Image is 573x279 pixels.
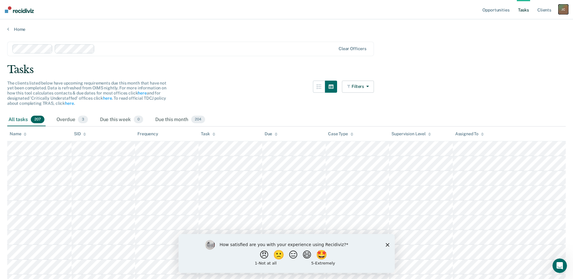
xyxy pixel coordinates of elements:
[342,81,374,93] button: Filters
[137,131,158,136] div: Frequency
[191,116,205,123] span: 204
[391,131,431,136] div: Supervision Level
[7,113,46,127] div: All tasks207
[99,113,144,127] div: Due this week0
[339,46,366,51] div: Clear officers
[78,116,88,123] span: 3
[74,131,86,136] div: SID
[55,113,89,127] div: Overdue3
[328,131,353,136] div: Case Type
[455,131,484,136] div: Assigned To
[7,63,566,76] div: Tasks
[10,131,27,136] div: Name
[7,27,566,32] a: Home
[134,116,143,123] span: 0
[65,101,74,106] a: here
[559,5,568,14] button: JC
[31,116,44,123] span: 207
[103,96,112,101] a: here
[154,113,206,127] div: Due this month204
[552,258,567,273] iframe: Intercom live chat
[179,234,395,273] iframe: Survey by Kim from Recidiviz
[201,131,215,136] div: Task
[138,91,146,95] a: here
[7,81,166,106] span: The clients listed below have upcoming requirements due this month that have not yet been complet...
[559,5,568,14] div: J C
[5,6,34,13] img: Recidiviz
[265,131,278,136] div: Due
